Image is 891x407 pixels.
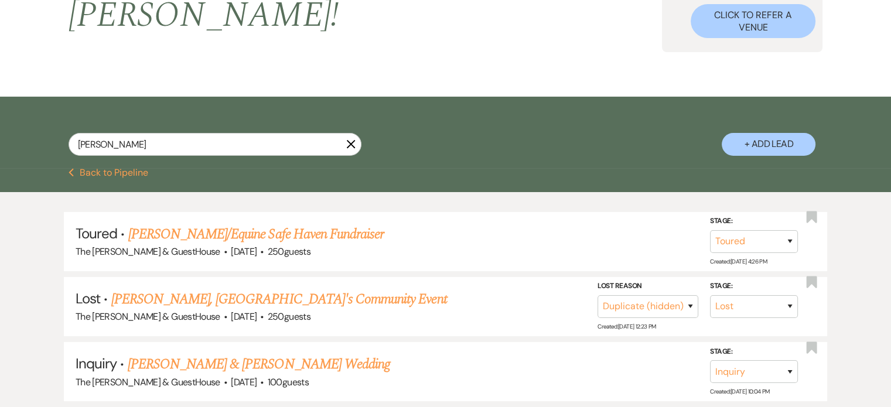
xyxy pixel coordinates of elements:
[111,289,446,310] a: [PERSON_NAME], [GEOGRAPHIC_DATA]'s Community Event
[69,133,361,156] input: Search by name, event date, email address or phone number
[69,168,149,177] button: Back to Pipeline
[710,258,767,265] span: Created: [DATE] 4:26 PM
[268,376,309,388] span: 100 guests
[76,354,117,372] span: Inquiry
[710,388,769,395] span: Created: [DATE] 10:04 PM
[722,133,815,156] button: + Add Lead
[231,376,257,388] span: [DATE]
[231,310,257,323] span: [DATE]
[598,280,698,293] label: Lost Reason
[76,376,220,388] span: The [PERSON_NAME] & GuestHouse
[691,4,816,38] button: Click to Refer a Venue
[710,215,798,228] label: Stage:
[76,245,220,258] span: The [PERSON_NAME] & GuestHouse
[598,323,656,330] span: Created: [DATE] 12:23 PM
[710,280,798,293] label: Stage:
[128,354,390,375] a: [PERSON_NAME] & [PERSON_NAME] Wedding
[76,224,117,242] span: Toured
[710,345,798,358] label: Stage:
[76,310,220,323] span: The [PERSON_NAME] & GuestHouse
[268,310,310,323] span: 250 guests
[128,224,384,245] a: [PERSON_NAME]/Equine Safe Haven Fundraiser
[76,289,100,307] span: Lost
[231,245,257,258] span: [DATE]
[268,245,310,258] span: 250 guests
